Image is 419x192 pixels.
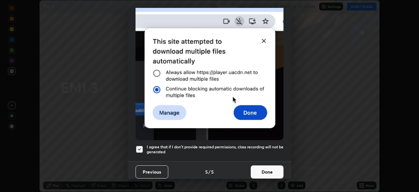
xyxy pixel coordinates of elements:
h5: I agree that if I don't provide required permissions, class recording will not be generated [147,144,283,155]
h4: 5 [211,168,214,175]
button: Previous [136,165,168,179]
button: Done [251,165,283,179]
h4: 5 [205,168,208,175]
h4: / [209,168,210,175]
